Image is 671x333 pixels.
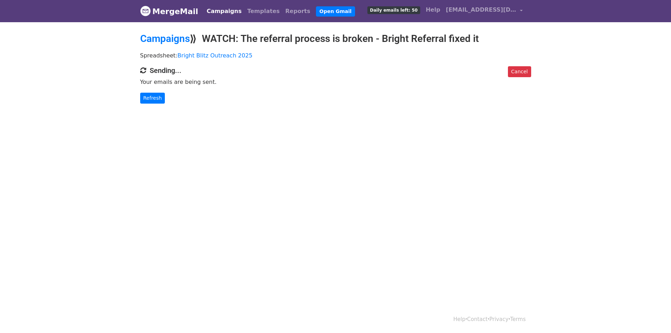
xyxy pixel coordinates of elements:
p: Spreadsheet: [140,52,531,59]
img: MergeMail logo [140,6,151,16]
a: Help [453,316,465,322]
a: Privacy [489,316,508,322]
a: MergeMail [140,4,198,19]
a: Refresh [140,93,165,104]
a: Campaigns [204,4,244,18]
a: Reports [282,4,313,18]
a: Campaigns [140,33,190,44]
h4: Sending... [140,66,531,75]
a: Templates [244,4,282,18]
a: Help [423,3,443,17]
a: Bright Blitz Outreach 2025 [178,52,253,59]
span: Daily emails left: 50 [367,6,420,14]
a: Daily emails left: 50 [365,3,423,17]
a: Contact [467,316,487,322]
span: [EMAIL_ADDRESS][DOMAIN_NAME] [446,6,516,14]
a: Cancel [508,66,531,77]
a: [EMAIL_ADDRESS][DOMAIN_NAME] [443,3,526,19]
a: Terms [510,316,526,322]
h2: ⟫ WATCH: The referral process is broken - Bright Referral fixed it [140,33,531,45]
a: Open Gmail [316,6,355,17]
p: Your emails are being sent. [140,78,531,86]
